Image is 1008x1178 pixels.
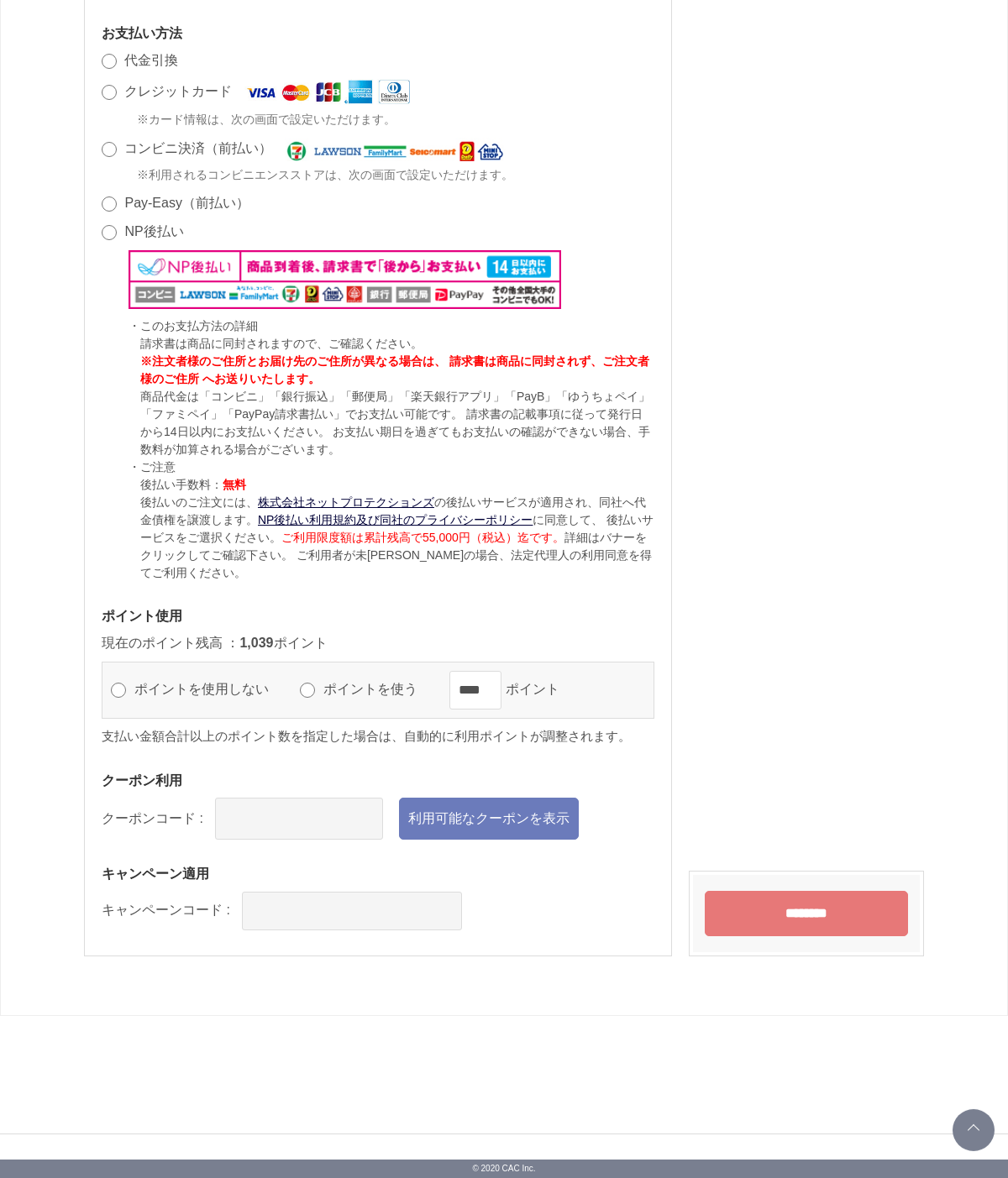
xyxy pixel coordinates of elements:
p: 支払い金額合計以上のポイント数を指定した場合は、自動的に利用ポイントが調整されます。 [102,727,654,746]
img: クレジットカード [244,79,410,105]
a: NP後払い利用規約及び同社のプライバシーポリシー [258,513,533,526]
label: Pay-Easy（前払い） [124,196,249,210]
label: クレジットカード [124,84,232,98]
span: ※利用されるコンビニエンスストアは、次の画面で設定いただけます。 [137,166,513,184]
p: 商品代金は「コンビニ」「銀行振込」「郵便局」「楽天銀行アプリ」「PayB」「ゆうちょペイ」「ファミペイ」「PayPay請求書払い」でお支払い可能です。 請求書の記載事項に従って発行日から14日以... [140,388,654,458]
span: ご利用限度額は累計残高で55,000円（税込）迄です。 [281,531,564,544]
a: 利用可能なクーポンを表示 [399,798,579,840]
label: ポイントを使う [319,682,437,696]
span: ※注文者様のご住所とお届け先のご住所が異なる場合は、 請求書は商品に同封されず、ご注文者様のご住所 へお送りいたします。 [140,354,649,385]
h3: ポイント使用 [102,607,654,625]
label: 代金引換 [124,53,178,67]
p: 請求書は商品に同封されますので、ご確認ください。 [140,335,654,353]
h3: クーポン利用 [102,772,654,789]
span: 1,039 [239,636,273,650]
label: キャンペーンコード : [102,903,230,917]
h3: お支払い方法 [102,24,654,42]
p: 後払い手数料： 後払いのご注文には、 の後払いサービスが適用され、同社へ代金債権を譲渡します。 に同意して、 後払いサービスをご選択ください。 詳細はバナーをクリックしてご確認下さい。 ご利用者... [140,476,654,582]
p: 現在のポイント残高 ： ポイント [102,633,654,653]
img: NP後払い [129,250,561,309]
label: NP後払い [124,224,183,238]
label: ポイントを使用しない [130,682,288,696]
label: クーポンコード : [102,811,203,825]
div: ・このお支払方法の詳細 ・ご注意 [129,317,654,582]
a: 株式会社ネットプロテクションズ [258,495,434,509]
img: コンビニ決済（前払い） [285,138,506,161]
span: ※カード情報は、次の画面で設定いただけます。 [137,111,396,128]
h3: キャンペーン適用 [102,865,654,882]
label: コンビニ決済（前払い） [124,141,272,155]
span: 無料 [223,478,246,491]
label: ポイント [501,682,579,696]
